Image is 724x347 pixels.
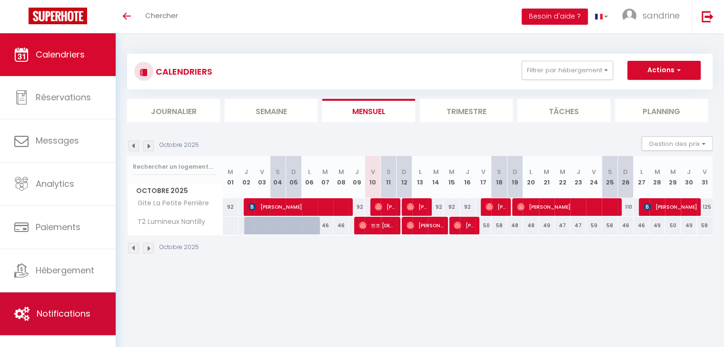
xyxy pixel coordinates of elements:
[544,167,549,176] abbr: M
[153,61,212,82] h3: CALENDRIERS
[159,141,199,150] p: Octobre 2025
[466,167,469,176] abbr: J
[681,156,696,198] th: 30
[460,198,476,216] div: 92
[128,184,222,198] span: Octobre 2025
[622,9,636,23] img: ...
[697,156,713,198] th: 31
[539,156,555,198] th: 21
[460,156,476,198] th: 16
[615,99,708,122] li: Planning
[238,156,254,198] th: 02
[586,217,602,234] div: 59
[433,167,439,176] abbr: M
[365,156,380,198] th: 10
[359,216,397,234] span: 현호 [DEMOGRAPHIC_DATA]
[697,198,713,216] div: 125
[36,221,80,233] span: Paiements
[338,167,344,176] abbr: M
[481,167,486,176] abbr: V
[523,217,538,234] div: 48
[607,167,612,176] abbr: S
[642,136,713,151] button: Gestion des prix
[454,216,475,234] span: [PERSON_NAME]
[36,48,85,60] span: Calendriers
[649,217,665,234] div: 49
[523,156,538,198] th: 20
[412,156,428,198] th: 13
[539,217,555,234] div: 49
[665,156,681,198] th: 29
[36,264,94,276] span: Hébergement
[308,167,311,176] abbr: L
[444,198,459,216] div: 92
[260,167,264,176] abbr: V
[225,99,317,122] li: Semaine
[381,156,397,198] th: 11
[592,167,596,176] abbr: V
[640,167,643,176] abbr: L
[513,167,517,176] abbr: D
[276,167,280,176] abbr: S
[529,167,532,176] abbr: L
[370,167,375,176] abbr: V
[159,243,199,252] p: Octobre 2025
[586,156,602,198] th: 24
[618,217,634,234] div: 46
[517,99,610,122] li: Tâches
[419,167,422,176] abbr: L
[444,156,459,198] th: 15
[491,217,507,234] div: 58
[248,198,351,216] span: [PERSON_NAME]
[623,167,628,176] abbr: D
[37,308,90,319] span: Notifications
[36,91,91,103] span: Réservations
[407,198,428,216] span: [PERSON_NAME]
[428,198,444,216] div: 92
[497,167,501,176] abbr: S
[491,156,507,198] th: 18
[670,167,676,176] abbr: M
[687,167,691,176] abbr: J
[649,156,665,198] th: 28
[407,216,444,234] span: [PERSON_NAME]
[570,217,586,234] div: 47
[618,156,634,198] th: 26
[655,167,660,176] abbr: M
[228,167,233,176] abbr: M
[517,198,619,216] span: [PERSON_NAME]
[322,99,415,122] li: Mensuel
[665,217,681,234] div: 50
[634,156,649,198] th: 27
[223,198,238,216] div: 92
[476,156,491,198] th: 17
[129,217,208,227] span: T2 Lumineux Nantilly
[333,217,349,234] div: 46
[486,198,507,216] span: [PERSON_NAME]
[420,99,513,122] li: Trimestre
[291,167,296,176] abbr: D
[507,156,523,198] th: 19
[317,156,333,198] th: 07
[643,10,680,21] span: sandrine
[702,10,714,22] img: logout
[428,156,444,198] th: 14
[29,8,87,24] img: Super Booking
[618,198,634,216] div: 110
[402,167,407,176] abbr: D
[697,217,713,234] div: 58
[627,61,701,80] button: Actions
[127,99,220,122] li: Journalier
[476,217,491,234] div: 50
[681,217,696,234] div: 49
[570,156,586,198] th: 23
[317,217,333,234] div: 46
[559,167,565,176] abbr: M
[133,158,217,175] input: Rechercher un logement...
[349,198,365,216] div: 92
[333,156,349,198] th: 08
[322,167,328,176] abbr: M
[270,156,286,198] th: 04
[145,10,178,20] span: Chercher
[634,217,649,234] div: 46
